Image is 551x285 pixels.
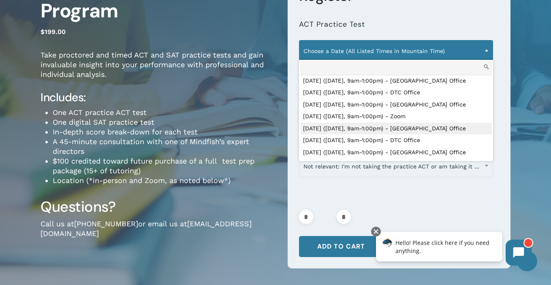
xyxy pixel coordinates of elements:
span: Not relevant: I'm not taking the practice ACT or am taking it in-person [299,155,493,177]
li: One ACT practice ACT test [53,108,275,117]
h3: Questions? [41,198,275,216]
bdi: 199.00 [41,28,66,36]
a: [PHONE_NUMBER] [74,219,138,228]
li: In-depth score break-down for each test [53,127,275,137]
li: [DATE] ([DATE], 9am-1:00pm) - [GEOGRAPHIC_DATA] Office [301,123,491,135]
li: [DATE] ([DATE], 9am-1:00pm) - Zoom [301,111,491,123]
li: $100 credited toward future purchase of a full test prep package (15+ of tutoring) [53,156,275,176]
span: $ [41,28,45,36]
span: Not relevant: I'm not taking the practice ACT or am taking it in-person [299,158,493,175]
h4: Includes: [41,90,275,105]
li: [DATE] ([DATE], 9am-1:00pm) - Zoom [301,158,491,170]
li: [DATE] ([DATE], 9am-1:00pm) - [GEOGRAPHIC_DATA] Office [301,75,491,87]
li: A 45-minute consultation with one of Mindfish’s expert directors [53,137,275,156]
button: Add to cart [299,236,383,257]
li: [DATE] ([DATE], 9am-1:00pm) - [GEOGRAPHIC_DATA] Office [301,99,491,111]
span: Choose a Date (All Listed Times in Mountain Time) [299,43,493,60]
li: [DATE] ([DATE], 9am-1:00pm) - DTC Office [301,134,491,147]
li: One digital SAT practice test [53,117,275,127]
p: Call us at or email us at [41,219,275,249]
li: Location (*in-person and Zoom, as noted below*) [53,176,275,185]
input: Product quantity [316,210,334,224]
li: [DATE] ([DATE], 9am-1:00pm) - [GEOGRAPHIC_DATA] Office [301,147,491,159]
iframe: Chatbot [367,225,540,274]
label: ACT Practice Test [299,20,365,29]
p: Take proctored and timed ACT and SAT practice tests and gain invaluable insight into your perform... [41,50,275,90]
span: Choose a Date (All Listed Times in Mountain Time) [299,40,493,62]
li: [DATE] ([DATE], 9am-1:00pm) - DTC Office [301,87,491,99]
